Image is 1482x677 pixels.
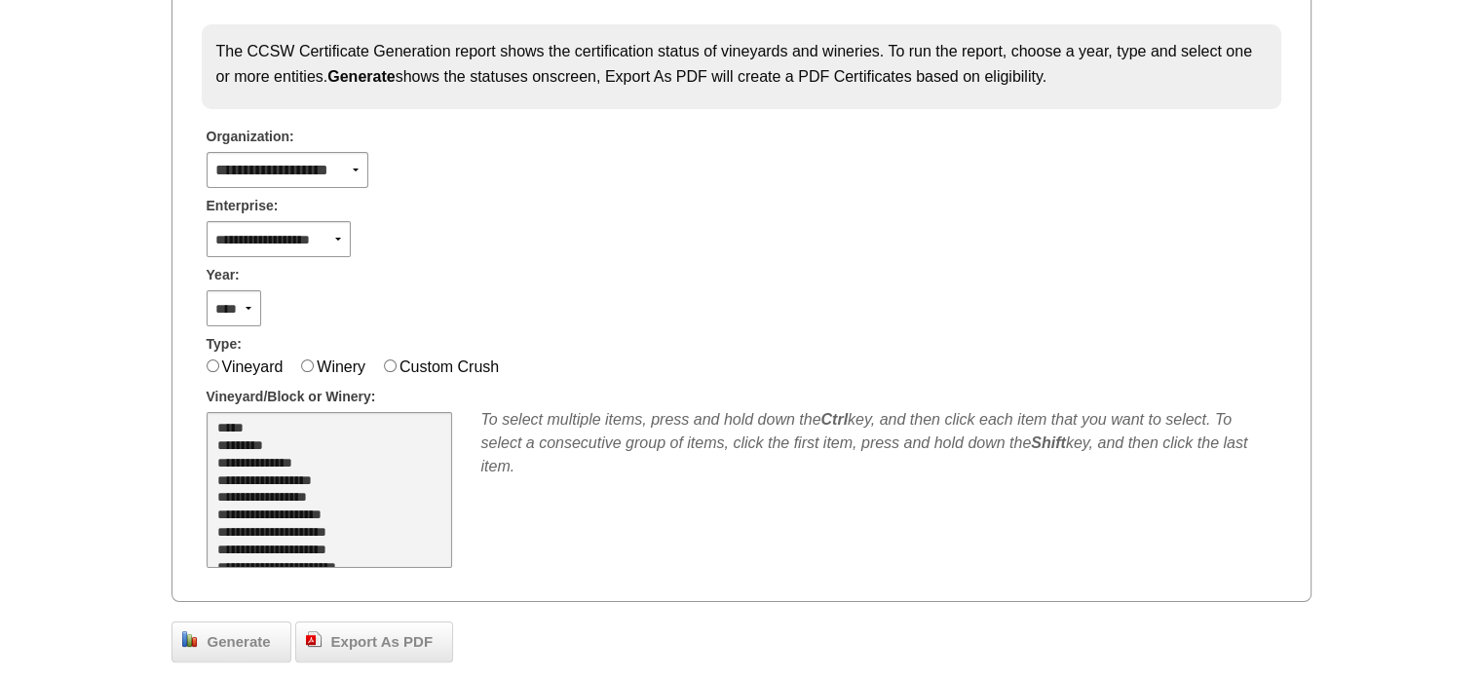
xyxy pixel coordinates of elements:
[327,68,395,85] strong: Generate
[322,631,442,654] span: Export As PDF
[820,411,848,428] b: Ctrl
[295,621,453,662] a: Export As PDF
[198,631,281,654] span: Generate
[399,358,499,375] label: Custom Crush
[207,127,294,147] span: Organization:
[216,39,1267,89] p: The CCSW Certificate Generation report shows the certification status of vineyards and wineries. ...
[207,334,242,355] span: Type:
[207,387,376,407] span: Vineyard/Block or Winery:
[207,196,279,216] span: Enterprise:
[317,358,365,375] label: Winery
[182,631,198,647] img: chart_bar.png
[207,265,240,285] span: Year:
[306,631,322,647] img: doc_pdf.png
[222,358,284,375] label: Vineyard
[171,621,291,662] a: Generate
[481,408,1276,478] div: To select multiple items, press and hold down the key, and then click each item that you want to ...
[1031,434,1066,451] b: Shift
